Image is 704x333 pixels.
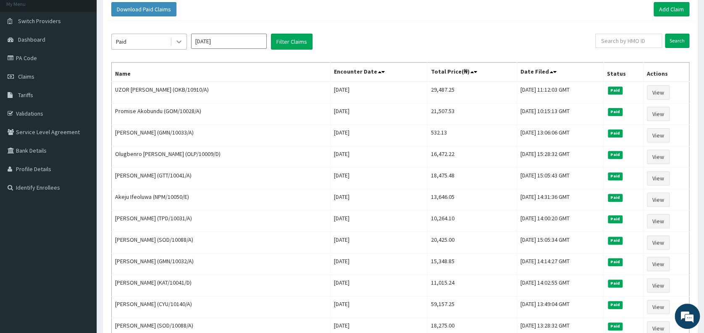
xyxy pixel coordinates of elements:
[44,47,141,58] div: Chat with us now
[427,168,517,189] td: 18,475.48
[608,280,623,287] span: Paid
[608,87,623,94] span: Paid
[608,237,623,244] span: Paid
[517,103,603,125] td: [DATE] 10:15:13 GMT
[191,34,267,49] input: Select Month and Year
[647,193,670,207] a: View
[608,129,623,137] span: Paid
[608,151,623,159] span: Paid
[112,296,331,318] td: [PERSON_NAME] (CYU/10140/A)
[112,103,331,125] td: Promise Akobundu (GOM/10028/A)
[603,63,643,82] th: Status
[647,300,670,314] a: View
[517,146,603,168] td: [DATE] 15:28:32 GMT
[18,36,45,43] span: Dashboard
[112,63,331,82] th: Name
[647,107,670,121] a: View
[608,258,623,266] span: Paid
[608,108,623,116] span: Paid
[517,232,603,254] td: [DATE] 15:05:34 GMT
[18,17,61,25] span: Switch Providers
[49,106,116,191] span: We're online!
[112,189,331,211] td: Akeju Ifeoluwa (NPM/10050/E)
[427,189,517,211] td: 13,646.05
[112,146,331,168] td: Olugbenro [PERSON_NAME] (OLP/10009/D)
[427,146,517,168] td: 16,472.22
[427,82,517,103] td: 29,487.25
[330,232,427,254] td: [DATE]
[330,146,427,168] td: [DATE]
[427,125,517,146] td: 532.13
[16,42,34,63] img: d_794563401_company_1708531726252_794563401
[517,275,603,296] td: [DATE] 14:02:55 GMT
[427,232,517,254] td: 20,425.00
[647,257,670,271] a: View
[330,275,427,296] td: [DATE]
[517,296,603,318] td: [DATE] 13:49:04 GMT
[112,125,331,146] td: [PERSON_NAME] (GMN/10033/A)
[427,63,517,82] th: Total Price(₦)
[517,82,603,103] td: [DATE] 11:12:03 GMT
[112,254,331,275] td: [PERSON_NAME] (GMN/10032/A)
[330,168,427,189] td: [DATE]
[330,63,427,82] th: Encounter Date
[608,172,623,180] span: Paid
[647,150,670,164] a: View
[4,230,160,259] textarea: Type your message and hit 'Enter'
[112,275,331,296] td: [PERSON_NAME] (KAT/10041/D)
[517,63,603,82] th: Date Filed
[116,37,126,46] div: Paid
[330,125,427,146] td: [DATE]
[18,91,33,99] span: Tariffs
[330,211,427,232] td: [DATE]
[647,85,670,100] a: View
[647,214,670,228] a: View
[647,128,670,143] a: View
[112,82,331,103] td: UZOR [PERSON_NAME] (OKB/10910/A)
[608,215,623,223] span: Paid
[18,73,34,80] span: Claims
[643,63,689,82] th: Actions
[665,34,689,48] input: Search
[330,189,427,211] td: [DATE]
[112,211,331,232] td: [PERSON_NAME] (TPD/10031/A)
[517,189,603,211] td: [DATE] 14:31:36 GMT
[517,254,603,275] td: [DATE] 14:14:27 GMT
[647,171,670,185] a: View
[517,211,603,232] td: [DATE] 14:00:20 GMT
[427,211,517,232] td: 10,264.10
[647,278,670,293] a: View
[111,2,176,16] button: Download Paid Claims
[608,322,623,330] span: Paid
[427,103,517,125] td: 21,507.53
[330,296,427,318] td: [DATE]
[517,125,603,146] td: [DATE] 13:06:06 GMT
[427,254,517,275] td: 15,348.85
[330,103,427,125] td: [DATE]
[427,275,517,296] td: 11,015.24
[271,34,313,50] button: Filter Claims
[608,194,623,201] span: Paid
[517,168,603,189] td: [DATE] 15:05:43 GMT
[654,2,689,16] a: Add Claim
[330,254,427,275] td: [DATE]
[330,82,427,103] td: [DATE]
[647,235,670,250] a: View
[112,232,331,254] td: [PERSON_NAME] (SOD/10088/A)
[112,168,331,189] td: [PERSON_NAME] (GTT/10041/A)
[138,4,158,24] div: Minimize live chat window
[427,296,517,318] td: 59,157.25
[608,301,623,309] span: Paid
[595,34,662,48] input: Search by HMO ID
